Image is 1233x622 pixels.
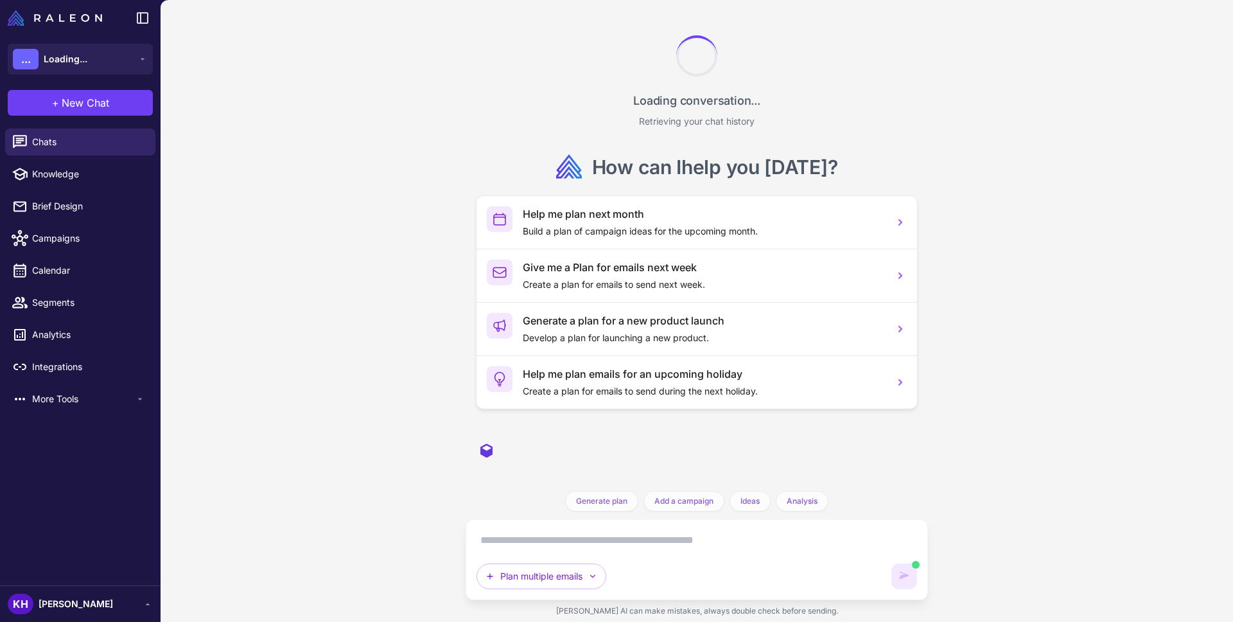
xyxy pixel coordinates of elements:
[32,296,145,310] span: Segments
[32,328,145,342] span: Analytics
[5,193,155,220] a: Brief Design
[32,231,145,245] span: Campaigns
[8,594,33,614] div: KH
[787,495,818,507] span: Analysis
[565,491,638,511] button: Generate plan
[39,597,113,611] span: [PERSON_NAME]
[32,263,145,278] span: Calendar
[8,10,107,26] a: Raleon Logo
[730,491,771,511] button: Ideas
[5,161,155,188] a: Knowledge
[891,564,917,589] button: AI is generating content. You can keep typing but cannot send until it completes.
[523,366,884,382] h3: Help me plan emails for an upcoming holiday
[32,199,145,213] span: Brief Design
[740,495,760,507] span: Ideas
[32,135,145,149] span: Chats
[5,257,155,284] a: Calendar
[5,289,155,316] a: Segments
[523,313,884,328] h3: Generate a plan for a new product launch
[8,44,153,75] button: ...Loading...
[523,224,884,238] p: Build a plan of campaign ideas for the upcoming month.
[523,331,884,345] p: Develop a plan for launching a new product.
[44,52,87,66] span: Loading...
[8,10,102,26] img: Raleon Logo
[643,491,724,511] button: Add a campaign
[13,49,39,69] div: ...
[523,206,884,222] h3: Help me plan next month
[477,564,606,589] button: Plan multiple emails
[32,167,145,181] span: Knowledge
[633,92,760,109] p: Loading conversation...
[523,278,884,292] p: Create a plan for emails to send next week.
[62,95,109,111] span: New Chat
[592,154,838,180] h2: How can I ?
[52,95,59,111] span: +
[32,360,145,374] span: Integrations
[912,561,920,569] span: AI is generating content. You can still type but cannot send yet.
[654,495,713,507] span: Add a campaign
[32,392,135,406] span: More Tools
[776,491,828,511] button: Analysis
[5,129,155,155] a: Chats
[576,495,627,507] span: Generate plan
[523,260,884,275] h3: Give me a Plan for emails next week
[681,155,828,179] span: help you [DATE]
[523,384,884,398] p: Create a plan for emails to send during the next holiday.
[639,114,755,129] p: Retrieving your chat history
[5,225,155,252] a: Campaigns
[5,321,155,348] a: Analytics
[5,353,155,380] a: Integrations
[466,600,928,622] div: [PERSON_NAME] AI can make mistakes, always double check before sending.
[8,90,153,116] button: +New Chat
